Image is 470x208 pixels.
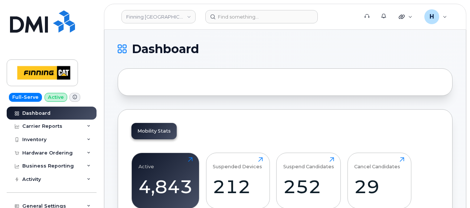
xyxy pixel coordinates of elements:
[283,157,334,169] div: Suspend Candidates
[213,157,263,205] a: Suspended Devices212
[354,176,404,198] div: 29
[138,157,193,205] a: Active4,843
[283,157,334,205] a: Suspend Candidates252
[132,43,199,55] span: Dashboard
[283,176,334,198] div: 252
[354,157,400,169] div: Cancel Candidates
[138,157,154,169] div: Active
[213,176,263,198] div: 212
[213,157,262,169] div: Suspended Devices
[138,176,193,198] div: 4,843
[354,157,404,205] a: Cancel Candidates29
